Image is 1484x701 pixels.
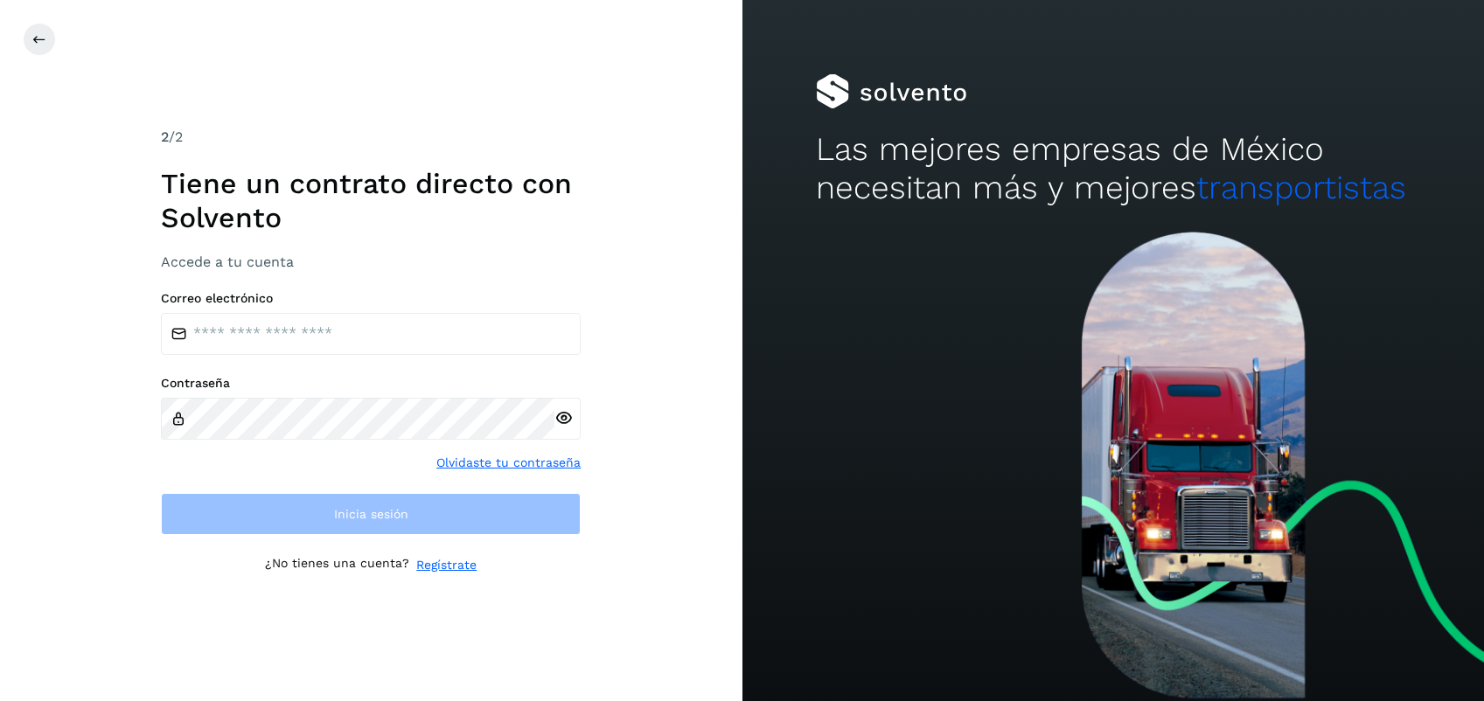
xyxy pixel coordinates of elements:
h3: Accede a tu cuenta [161,253,581,270]
label: Correo electrónico [161,291,581,306]
span: transportistas [1196,169,1406,206]
p: ¿No tienes una cuenta? [265,556,409,574]
h2: Las mejores empresas de México necesitan más y mejores [816,130,1410,208]
span: Inicia sesión [334,508,408,520]
a: Regístrate [416,556,477,574]
label: Contraseña [161,376,581,391]
a: Olvidaste tu contraseña [436,454,581,472]
div: /2 [161,127,581,148]
h1: Tiene un contrato directo con Solvento [161,167,581,234]
button: Inicia sesión [161,493,581,535]
span: 2 [161,128,169,145]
